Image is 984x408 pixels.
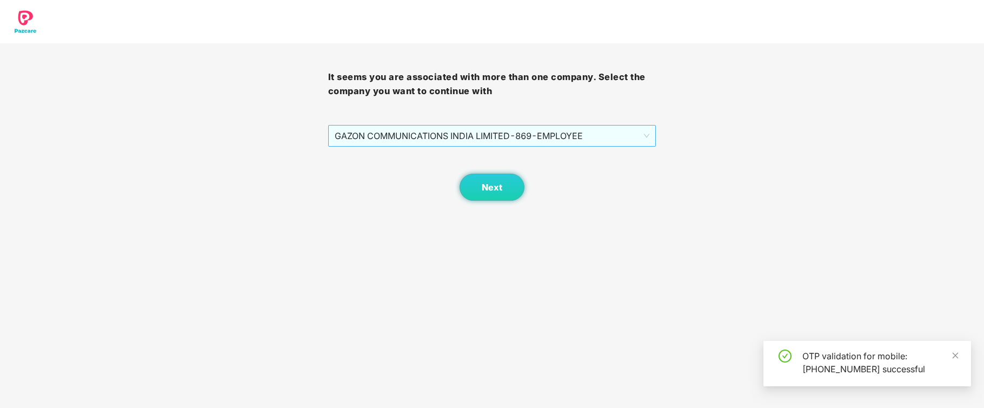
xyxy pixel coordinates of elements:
span: close [952,352,959,359]
span: GAZON COMMUNICATIONS INDIA LIMITED - 869 - EMPLOYEE [335,126,650,146]
span: Next [482,182,502,193]
button: Next [460,174,524,201]
span: check-circle [779,350,792,363]
div: OTP validation for mobile: [PHONE_NUMBER] successful [802,350,958,376]
h3: It seems you are associated with more than one company. Select the company you want to continue with [328,70,656,98]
